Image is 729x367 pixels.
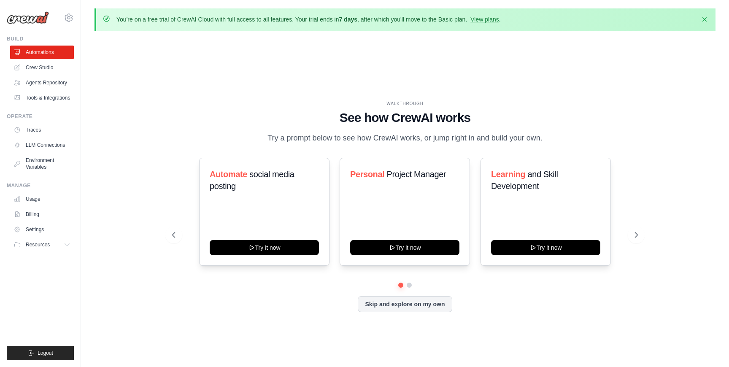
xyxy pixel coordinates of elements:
[387,170,446,179] span: Project Manager
[10,123,74,137] a: Traces
[7,11,49,24] img: Logo
[10,61,74,74] a: Crew Studio
[263,132,547,144] p: Try a prompt below to see how CrewAI works, or jump right in and build your own.
[10,223,74,236] a: Settings
[10,238,74,251] button: Resources
[350,240,459,255] button: Try it now
[10,154,74,174] a: Environment Variables
[10,76,74,89] a: Agents Repository
[210,240,319,255] button: Try it now
[7,182,74,189] div: Manage
[10,138,74,152] a: LLM Connections
[38,350,53,356] span: Logout
[26,241,50,248] span: Resources
[10,192,74,206] a: Usage
[172,110,638,125] h1: See how CrewAI works
[491,170,558,191] span: and Skill Development
[10,46,74,59] a: Automations
[210,170,294,191] span: social media posting
[7,346,74,360] button: Logout
[358,296,452,312] button: Skip and explore on my own
[10,208,74,221] a: Billing
[7,113,74,120] div: Operate
[172,100,638,107] div: WALKTHROUGH
[491,170,525,179] span: Learning
[339,16,357,23] strong: 7 days
[210,170,247,179] span: Automate
[10,91,74,105] a: Tools & Integrations
[7,35,74,42] div: Build
[491,240,600,255] button: Try it now
[116,15,501,24] p: You're on a free trial of CrewAI Cloud with full access to all features. Your trial ends in , aft...
[470,16,499,23] a: View plans
[350,170,384,179] span: Personal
